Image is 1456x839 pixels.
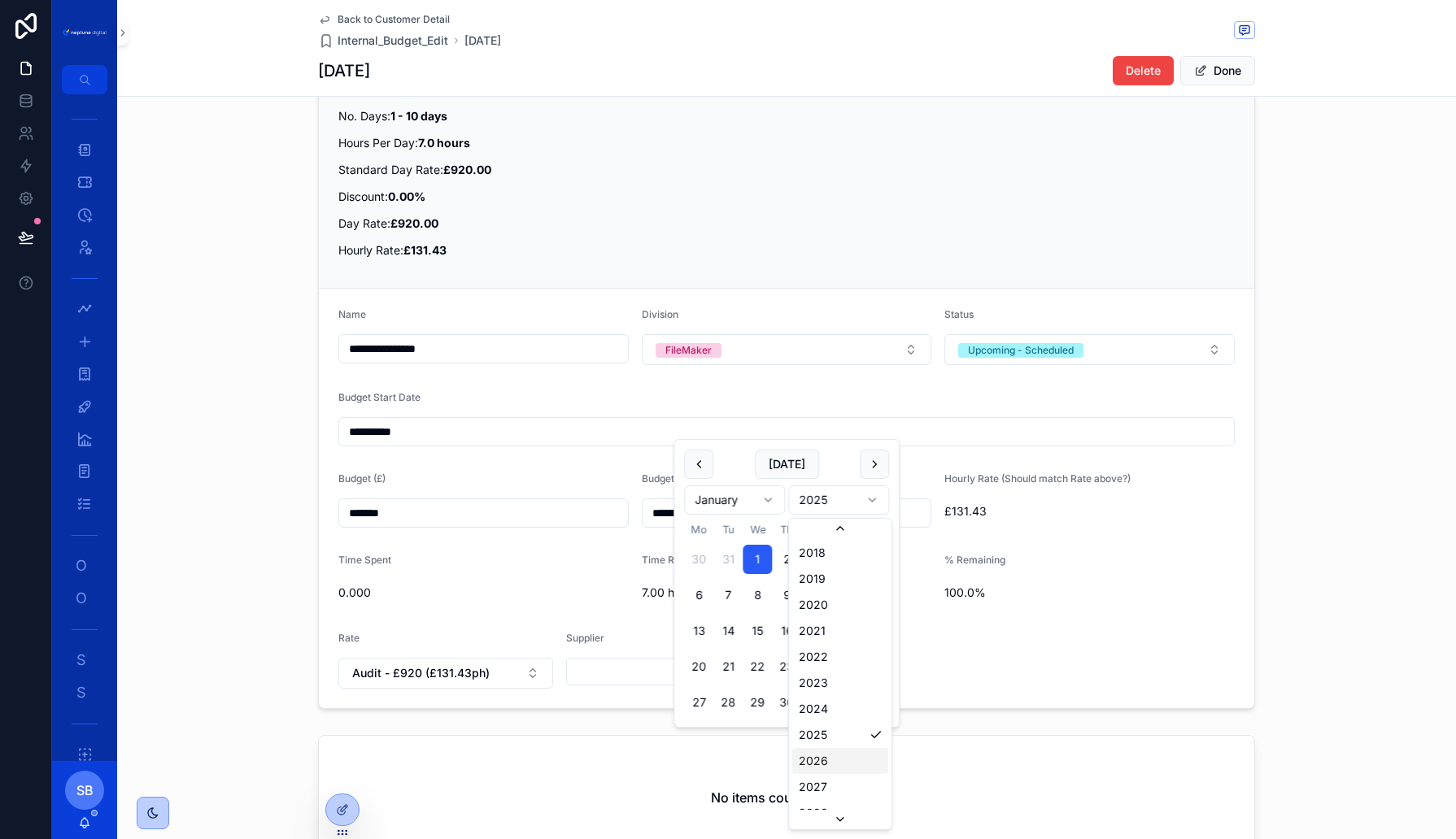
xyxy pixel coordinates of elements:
[799,675,828,691] span: 2023
[799,597,828,613] span: 2020
[799,649,828,665] span: 2022
[799,701,828,717] span: 2024
[799,753,828,769] span: 2026
[799,571,826,587] span: 2019
[799,727,827,743] span: 2025
[799,779,827,795] span: 2027
[799,623,826,639] span: 2021
[799,805,828,821] span: 2028
[799,545,826,561] span: 2018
